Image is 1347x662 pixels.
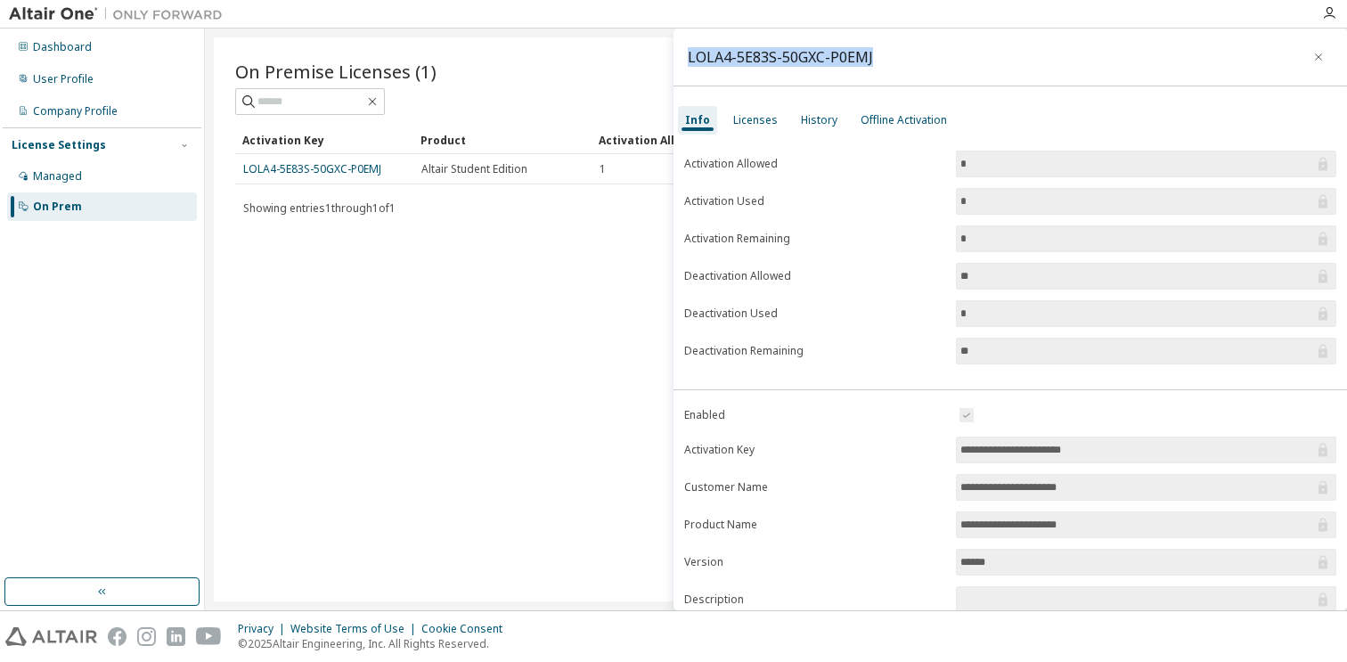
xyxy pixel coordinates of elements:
div: Privacy [238,622,290,636]
div: Product [420,126,584,154]
label: Deactivation Remaining [684,344,945,358]
div: User Profile [33,72,94,86]
div: LOLA4-5E83S-50GXC-P0EMJ [688,50,873,64]
div: On Prem [33,200,82,214]
div: Dashboard [33,40,92,54]
span: 1 [600,162,606,176]
img: facebook.svg [108,627,127,646]
label: Deactivation Allowed [684,269,945,283]
div: Activation Allowed [599,126,763,154]
label: Enabled [684,408,945,422]
label: Activation Remaining [684,232,945,246]
img: instagram.svg [137,627,156,646]
img: Altair One [9,5,232,23]
label: Description [684,593,945,607]
label: Activation Key [684,443,945,457]
a: LOLA4-5E83S-50GXC-P0EMJ [243,161,381,176]
img: altair_logo.svg [5,627,97,646]
img: linkedin.svg [167,627,185,646]
div: Activation Key [242,126,406,154]
label: Product Name [684,518,945,532]
span: On Premise Licenses (1) [235,59,437,84]
div: Company Profile [33,104,118,119]
div: Licenses [733,113,778,127]
div: Offline Activation [861,113,947,127]
label: Customer Name [684,480,945,494]
div: Cookie Consent [421,622,513,636]
img: youtube.svg [196,627,222,646]
div: License Settings [12,138,106,152]
label: Version [684,555,945,569]
label: Activation Used [684,194,945,208]
div: Info [685,113,710,127]
label: Deactivation Used [684,306,945,321]
span: Altair Student Edition [421,162,527,176]
div: Website Terms of Use [290,622,421,636]
div: History [801,113,837,127]
div: Managed [33,169,82,184]
p: © 2025 Altair Engineering, Inc. All Rights Reserved. [238,636,513,651]
span: Showing entries 1 through 1 of 1 [243,200,396,216]
label: Activation Allowed [684,157,945,171]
